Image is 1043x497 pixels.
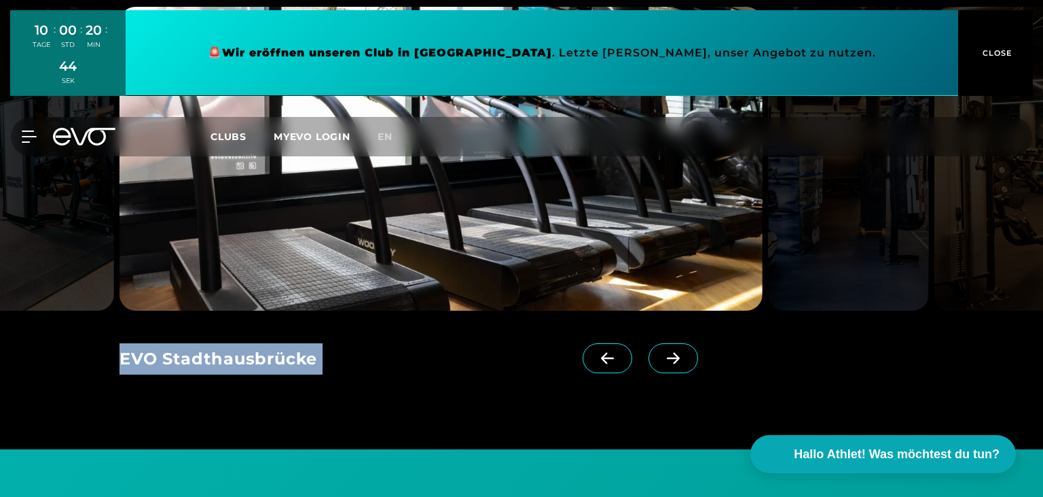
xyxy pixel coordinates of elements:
div: SEK [59,76,77,86]
a: Clubs [211,130,274,143]
div: STD [59,40,77,50]
div: 44 [59,56,77,76]
div: MIN [86,40,102,50]
div: TAGE [33,40,50,50]
div: 20 [86,20,102,40]
span: CLOSE [979,47,1012,59]
div: 10 [33,20,50,40]
div: : [105,22,107,58]
a: en [378,129,409,145]
div: 00 [59,20,77,40]
a: MYEVO LOGIN [274,131,350,143]
div: : [80,22,82,58]
div: : [54,22,56,58]
span: Hallo Athlet! Was möchtest du tun? [794,445,1000,464]
span: Clubs [211,131,246,143]
button: CLOSE [958,10,1033,96]
button: Hallo Athlet! Was möchtest du tun? [750,435,1016,473]
span: en [378,131,392,143]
